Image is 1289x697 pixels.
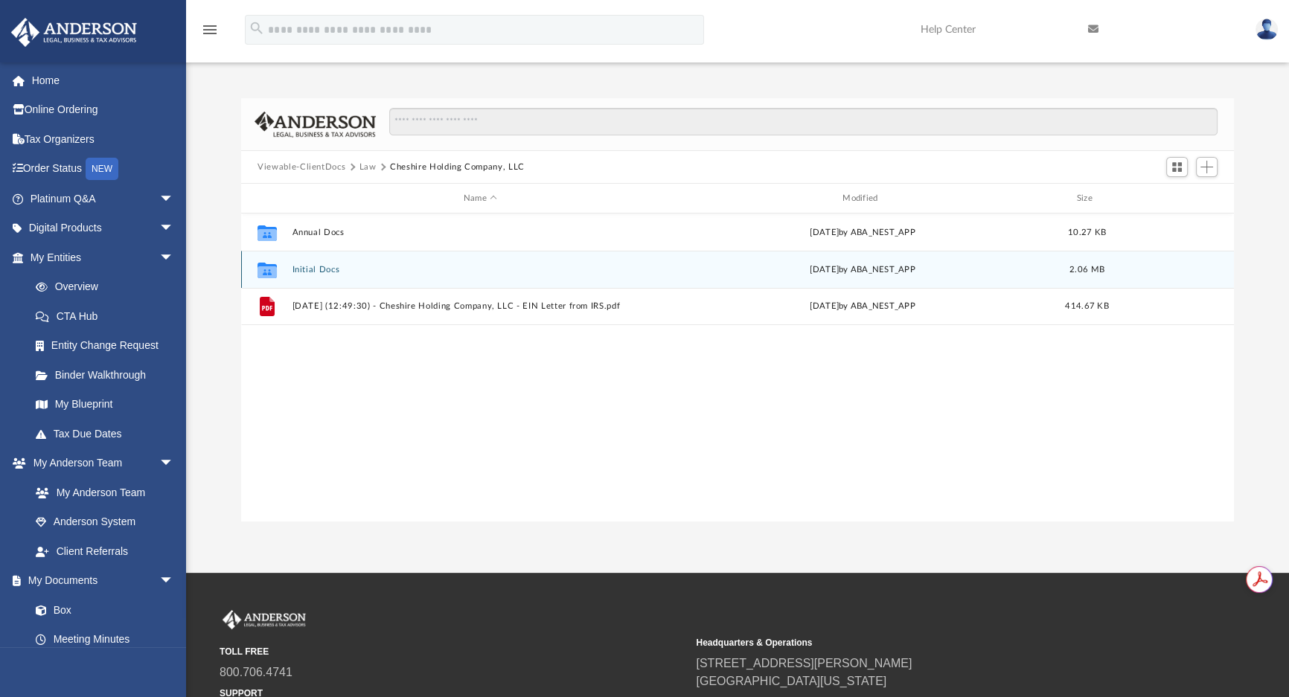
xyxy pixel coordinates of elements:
[359,161,377,174] button: Law
[675,226,1051,240] div: [DATE] by ABA_NEST_APP
[159,213,189,244] span: arrow_drop_down
[159,242,189,273] span: arrow_drop_down
[10,184,196,213] a: Platinum Q&Aarrow_drop_down
[292,301,668,311] button: [DATE] (12:49:30) - Cheshire Holding Company, LLC - EIN Letter from IRS.pdf
[675,300,1051,313] div: [DATE] by ABA_NEST_APP
[292,228,668,237] button: Annual Docs
[1196,157,1218,178] button: Add
[21,625,189,655] a: Meeting Minutes
[675,263,1051,277] div: [DATE] by ABA_NEST_APP
[10,124,196,154] a: Tax Organizers
[389,108,1218,136] input: Search files and folders
[21,390,189,420] a: My Blueprint
[1069,266,1104,274] span: 2.06 MB
[674,192,1051,205] div: Modified
[10,566,189,596] a: My Documentsarrow_drop_down
[86,158,118,180] div: NEW
[696,675,886,687] a: [GEOGRAPHIC_DATA][US_STATE]
[1123,192,1227,205] div: id
[1256,19,1278,40] img: User Pic
[1065,302,1108,310] span: 414.67 KB
[220,645,685,658] small: TOLL FREE
[10,65,196,95] a: Home
[696,657,912,669] a: [STREET_ADDRESS][PERSON_NAME]
[10,95,196,125] a: Online Ordering
[7,18,141,47] img: Anderson Advisors Platinum Portal
[1058,192,1117,205] div: Size
[258,161,345,174] button: Viewable-ClientDocs
[201,28,219,39] a: menu
[21,331,196,361] a: Entity Change Request
[21,419,196,449] a: Tax Due Dates
[1068,228,1106,237] span: 10.27 KB
[220,610,309,629] img: Anderson Advisors Platinum Portal
[248,192,285,205] div: id
[21,478,182,507] a: My Anderson Team
[220,666,292,678] a: 800.706.4741
[21,507,189,537] a: Anderson System
[159,449,189,479] span: arrow_drop_down
[292,265,668,274] button: Initial Docs
[10,449,189,478] a: My Anderson Teamarrow_drop_down
[249,20,265,36] i: search
[21,536,189,566] a: Client Referrals
[21,301,196,331] a: CTA Hub
[696,636,1162,649] small: Headquarters & Operations
[21,595,182,625] a: Box
[10,154,196,184] a: Order StatusNEW
[1166,157,1189,178] button: Switch to Grid View
[10,213,196,243] a: Digital Productsarrow_drop_down
[159,566,189,597] span: arrow_drop_down
[159,184,189,214] span: arrow_drop_down
[21,272,196,302] a: Overview
[21,360,196,390] a: Binder Walkthrough
[241,213,1234,521] div: grid
[390,161,525,174] button: Cheshire Holding Company, LLC
[201,21,219,39] i: menu
[292,192,668,205] div: Name
[10,242,196,272] a: My Entitiesarrow_drop_down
